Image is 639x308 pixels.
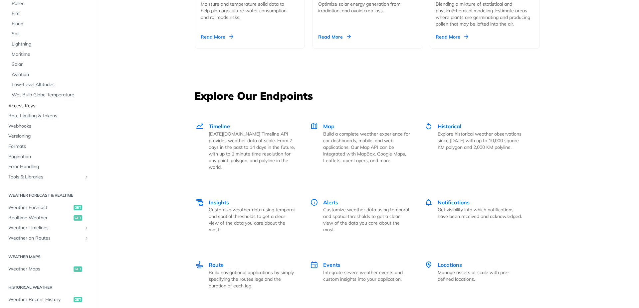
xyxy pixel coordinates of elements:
a: Weather on RoutesShow subpages for Weather on Routes [5,233,91,243]
p: Manage assets at scale with pre-defined locations. [438,269,525,282]
a: Fire [8,9,91,19]
a: Weather Forecastget [5,203,91,213]
span: Route [209,261,224,268]
button: Show subpages for Weather Timelines [84,225,89,231]
img: Notifications [425,198,433,206]
div: Optimize solar energy generation from irradiation, and avoid crop loss. [318,1,411,14]
a: Route Route Build navigational applications by simply specifying the routes legs and the duration... [195,247,303,303]
span: Formats [8,143,89,150]
span: Flood [12,21,89,27]
a: Solar [8,59,91,69]
a: Insights Insights Customize weather data using temporal and spatial thresholds to get a clear vie... [195,184,303,247]
span: Locations [438,261,462,268]
a: Maritime [8,50,91,59]
p: [DATE][DOMAIN_NAME] Timeline API provides weather data at scale. From 7 days in the past to 14 da... [209,131,296,170]
span: Realtime Weather [8,215,72,221]
a: Lightning [8,39,91,49]
span: Maritime [12,51,89,58]
span: Weather Timelines [8,225,82,231]
span: Access Keys [8,103,89,109]
a: Low-Level Altitudes [8,80,91,90]
span: Events [323,261,340,268]
div: Moisture and temperature solid data to help plan agriculture water consumption and railroads risks. [201,1,294,21]
span: Versioning [8,133,89,140]
p: Integrate severe weather events and custom insights into your application. [323,269,410,282]
span: get [74,215,82,221]
span: Weather Maps [8,266,72,272]
span: Alerts [323,199,338,206]
a: Error Handling [5,162,91,172]
span: Historical [438,123,461,130]
span: Tools & Libraries [8,174,82,180]
p: Explore historical weather observations since [DATE] with up to 10,000 square KM polygon and 2,00... [438,131,525,151]
a: Tools & LibrariesShow subpages for Tools & Libraries [5,172,91,182]
p: Customize weather data using temporal and spatial thresholds to get a clear view of the data you ... [323,206,410,233]
a: Locations Locations Manage assets at scale with pre-defined locations. [417,247,532,303]
span: Pagination [8,154,89,160]
a: Realtime Weatherget [5,213,91,223]
span: get [74,297,82,302]
p: Build a complete weather experience for car dashboards, mobile, and web applications. Our Map API... [323,131,410,164]
img: Route [196,261,204,269]
a: Webhooks [5,121,91,131]
span: Lightning [12,41,89,48]
a: Pagination [5,152,91,162]
p: Customize weather data using temporal and spatial thresholds to get a clear view of the data you ... [209,206,296,233]
a: Historical Historical Explore historical weather observations since [DATE] with up to 10,000 squa... [417,108,532,184]
span: Timeline [209,123,230,130]
img: Timeline [196,122,204,130]
span: Notifications [438,199,470,206]
a: Formats [5,142,91,152]
a: Weather Mapsget [5,264,91,274]
a: Aviation [8,70,91,80]
div: Read More [318,34,351,40]
button: Show subpages for Tools & Libraries [84,174,89,180]
span: Webhooks [8,123,89,130]
span: Insights [209,199,229,206]
button: Show subpages for Weather on Routes [84,236,89,241]
a: Flood [8,19,91,29]
img: Locations [425,261,433,269]
a: Alerts Alerts Customize weather data using temporal and spatial thresholds to get a clear view of... [303,184,417,247]
img: Insights [196,198,204,206]
h2: Weather Maps [5,254,91,260]
a: Notifications Notifications Get visibility into which notifications have been received and acknow... [417,184,532,247]
a: Access Keys [5,101,91,111]
a: Weather Recent Historyget [5,295,91,305]
h2: Weather Forecast & realtime [5,192,91,198]
span: Pollen [12,0,89,7]
img: Events [310,261,318,269]
a: Events Events Integrate severe weather events and custom insights into your application. [303,247,417,303]
a: Rate Limiting & Tokens [5,111,91,121]
span: get [74,205,82,210]
span: Fire [12,10,89,17]
span: Weather Recent History [8,296,72,303]
div: Read More [201,34,233,40]
a: Map Map Build a complete weather experience for car dashboards, mobile, and web applications. Our... [303,108,417,184]
span: Aviation [12,71,89,78]
span: Rate Limiting & Tokens [8,113,89,119]
h3: Explore Our Endpoints [194,88,540,103]
span: Low-Level Altitudes [12,81,89,88]
img: Map [310,122,318,130]
img: Alerts [310,198,318,206]
span: Soil [12,31,89,37]
div: Read More [436,34,468,40]
img: Historical [425,122,433,130]
a: Wet Bulb Globe Temperature [8,90,91,100]
a: Timeline Timeline [DATE][DOMAIN_NAME] Timeline API provides weather data at scale. From 7 days in... [195,108,303,184]
span: Map [323,123,334,130]
p: Get visibility into which notifications have been received and acknowledged. [438,206,525,220]
p: Build navigational applications by simply specifying the routes legs and the duration of each leg. [209,269,296,289]
a: Versioning [5,131,91,141]
a: Soil [8,29,91,39]
span: Solar [12,61,89,68]
span: Error Handling [8,163,89,170]
span: get [74,266,82,272]
span: Wet Bulb Globe Temperature [12,92,89,98]
span: Weather on Routes [8,235,82,242]
span: Weather Forecast [8,204,72,211]
div: Blending a mixture of statistical and physical/chemical modeling. Estimate areas where plants are... [436,1,534,27]
a: Weather TimelinesShow subpages for Weather Timelines [5,223,91,233]
h2: Historical Weather [5,284,91,290]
